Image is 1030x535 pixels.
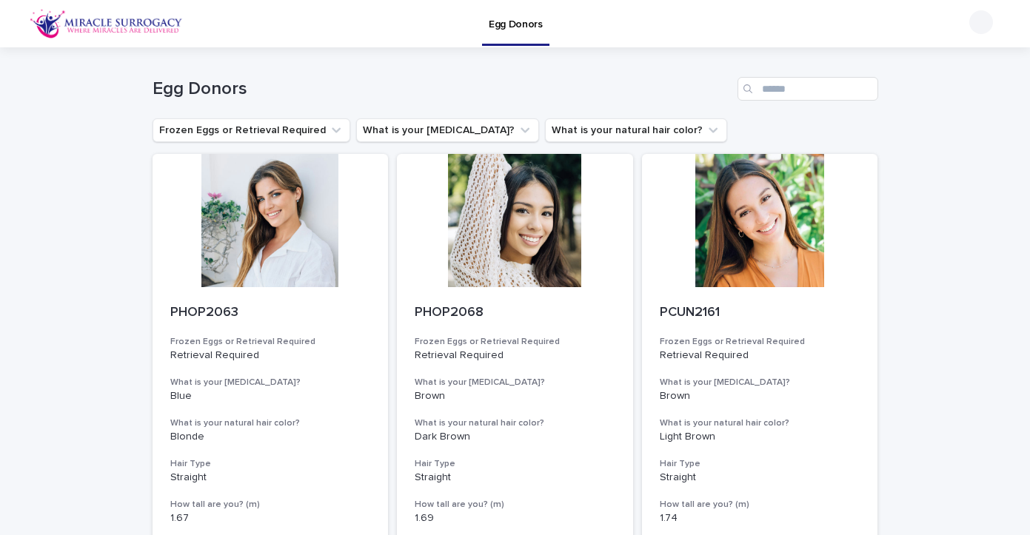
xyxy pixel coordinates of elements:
[660,305,860,321] p: PCUN2161
[170,305,371,321] p: PHOP2063
[170,512,371,525] p: 1.67
[170,417,371,429] h3: What is your natural hair color?
[545,118,727,142] button: What is your natural hair color?
[170,499,371,511] h3: How tall are you? (m)
[660,390,860,403] p: Brown
[170,390,371,403] p: Blue
[170,471,371,484] p: Straight
[660,431,860,443] p: Light Brown
[415,390,615,403] p: Brown
[415,499,615,511] h3: How tall are you? (m)
[415,305,615,321] p: PHOP2068
[170,349,371,362] p: Retrieval Required
[660,417,860,429] h3: What is your natural hair color?
[660,349,860,362] p: Retrieval Required
[415,458,615,470] h3: Hair Type
[738,77,878,101] input: Search
[415,471,615,484] p: Straight
[170,377,371,388] h3: What is your [MEDICAL_DATA]?
[660,471,860,484] p: Straight
[153,118,350,142] button: Frozen Eggs or Retrieval Required
[170,336,371,348] h3: Frozen Eggs or Retrieval Required
[415,512,615,525] p: 1.69
[660,336,860,348] h3: Frozen Eggs or Retrieval Required
[170,431,371,443] p: Blonde
[30,9,183,38] img: OiFFDOGZQuirLhrlO1ag
[660,458,860,470] h3: Hair Type
[415,336,615,348] h3: Frozen Eggs or Retrieval Required
[170,458,371,470] h3: Hair Type
[415,417,615,429] h3: What is your natural hair color?
[415,431,615,443] p: Dark Brown
[153,78,732,100] h1: Egg Donors
[660,512,860,525] p: 1.74
[660,499,860,511] h3: How tall are you? (m)
[415,377,615,388] h3: What is your [MEDICAL_DATA]?
[415,349,615,362] p: Retrieval Required
[660,377,860,388] h3: What is your [MEDICAL_DATA]?
[356,118,539,142] button: What is your eye color?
